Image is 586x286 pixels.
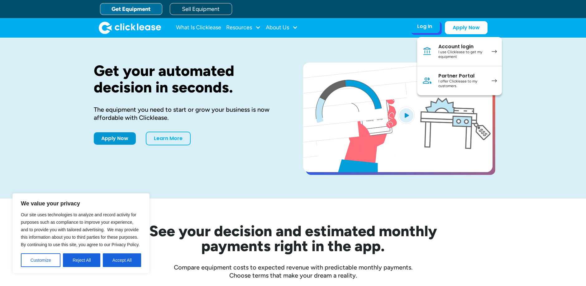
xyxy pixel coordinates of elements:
a: Learn More [146,132,191,145]
img: Bank icon [422,46,432,56]
div: We value your privacy [12,193,150,274]
a: What Is Clicklease [176,21,221,34]
button: Accept All [103,253,141,267]
div: Log In [417,23,432,30]
div: About Us [266,21,298,34]
button: Customize [21,253,60,267]
h1: Get your automated decision in seconds. [94,63,283,96]
a: home [99,21,161,34]
img: Blue play button logo on a light blue circular background [398,106,415,124]
button: Reject All [63,253,100,267]
nav: Log In [417,37,502,95]
div: Compare equipment costs to expected revenue with predictable monthly payments. Choose terms that ... [94,263,493,279]
img: arrow [492,79,497,82]
div: Partner Portal [438,73,485,79]
div: Account login [438,44,485,50]
p: We value your privacy [21,200,141,207]
img: arrow [492,50,497,53]
a: open lightbox [303,63,493,172]
img: Clicklease logo [99,21,161,34]
a: Apply Now [94,132,136,145]
img: Person icon [422,76,432,86]
a: Partner PortalI offer Clicklease to my customers. [417,66,502,95]
a: Account loginI use Clicklease to get my equipment [417,37,502,66]
a: Get Equipment [100,3,162,15]
a: Sell Equipment [170,3,232,15]
div: The equipment you need to start or grow your business is now affordable with Clicklease. [94,105,283,122]
a: Apply Now [445,21,488,34]
div: I use Clicklease to get my equipment [438,50,485,59]
h2: See your decision and estimated monthly payments right in the app. [119,223,468,253]
div: I offer Clicklease to my customers. [438,79,485,89]
div: Resources [226,21,261,34]
span: Our site uses technologies to analyze and record activity for purposes such as compliance to impr... [21,212,140,247]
